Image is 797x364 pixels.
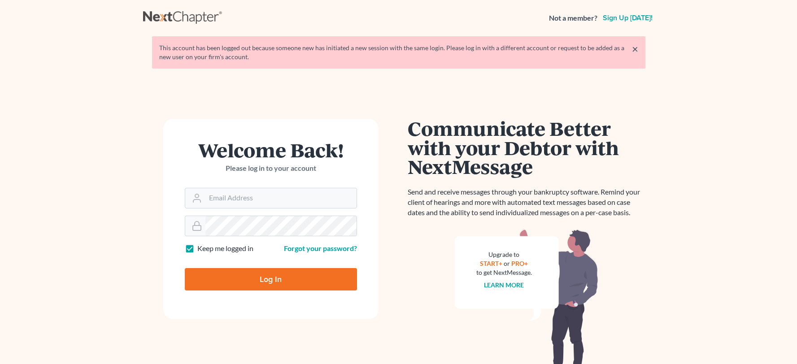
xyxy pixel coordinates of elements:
a: × [632,43,638,54]
h1: Welcome Back! [185,140,357,160]
a: Sign up [DATE]! [601,14,654,22]
div: This account has been logged out because someone new has initiated a new session with the same lo... [159,43,638,61]
a: Learn more [484,281,524,289]
div: to get NextMessage. [476,268,532,277]
span: or [504,260,510,267]
input: Email Address [205,188,357,208]
strong: Not a member? [549,13,597,23]
input: Log In [185,268,357,290]
div: Upgrade to [476,250,532,259]
a: START+ [480,260,502,267]
a: PRO+ [511,260,528,267]
label: Keep me logged in [197,243,253,254]
p: Please log in to your account [185,163,357,173]
h1: Communicate Better with your Debtor with NextMessage [408,119,645,176]
a: Forgot your password? [284,244,357,252]
p: Send and receive messages through your bankruptcy software. Remind your client of hearings and mo... [408,187,645,218]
